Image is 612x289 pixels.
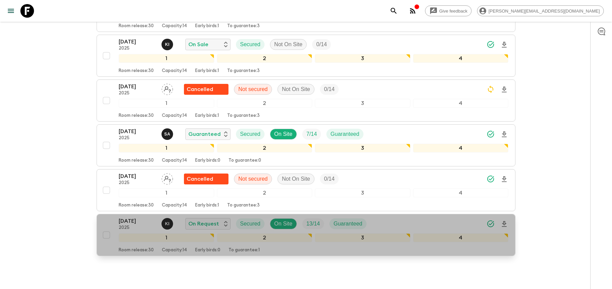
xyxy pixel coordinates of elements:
[217,233,312,242] div: 2
[236,39,265,50] div: Secured
[413,188,509,197] div: 4
[320,84,339,95] div: Trip Fill
[324,85,335,93] p: 0 / 14
[227,23,260,29] p: To guarantee: 3
[487,175,495,183] svg: Synced Successfully
[119,188,214,197] div: 1
[487,220,495,228] svg: Synced Successfully
[162,248,187,253] p: Capacity: 14
[162,158,187,163] p: Capacity: 14
[500,86,508,94] svg: Download Onboarding
[228,248,260,253] p: To guarantee: 1
[187,85,213,93] p: Cancelled
[97,124,515,166] button: [DATE]2025Samir AchahriGuaranteedSecuredOn SiteTrip FillGuaranteed1234Room release:30Capacity:14E...
[187,175,213,183] p: Cancelled
[240,220,260,228] p: Secured
[302,218,324,229] div: Trip Fill
[119,46,156,51] p: 2025
[315,233,410,242] div: 3
[195,68,219,74] p: Early birds: 1
[119,233,214,242] div: 1
[413,99,509,108] div: 4
[119,99,214,108] div: 1
[4,4,18,18] button: menu
[477,5,604,16] div: [PERSON_NAME][EMAIL_ADDRESS][DOMAIN_NAME]
[425,5,472,16] a: Give feedback
[161,39,174,50] button: KI
[270,218,297,229] div: On Site
[500,41,508,49] svg: Download Onboarding
[165,42,169,47] p: K I
[195,158,220,163] p: Early birds: 0
[164,131,170,137] p: S A
[119,180,156,186] p: 2025
[413,233,509,242] div: 4
[119,54,214,63] div: 1
[274,130,292,138] p: On Site
[277,174,314,184] div: Not On Site
[119,217,156,225] p: [DATE]
[413,54,509,63] div: 4
[500,220,508,228] svg: Download Onboarding
[277,84,314,95] div: Not On Site
[334,220,362,228] p: Guaranteed
[188,220,219,228] p: On Request
[119,68,154,74] p: Room release: 30
[161,86,173,91] span: Assign pack leader
[119,23,154,29] p: Room release: 30
[161,220,174,225] span: Khaled Ingrioui
[188,40,208,49] p: On Sale
[487,40,495,49] svg: Synced Successfully
[119,83,156,91] p: [DATE]
[97,35,515,77] button: [DATE]2025Khaled IngriouiOn SaleSecuredNot On SiteTrip Fill1234Room release:30Capacity:14Early bi...
[161,175,173,181] span: Assign pack leader
[274,220,292,228] p: On Site
[315,54,410,63] div: 3
[413,144,509,152] div: 4
[306,130,317,138] p: 7 / 14
[228,158,261,163] p: To guarantee: 0
[500,175,508,183] svg: Download Onboarding
[227,203,260,208] p: To guarantee: 3
[315,99,410,108] div: 3
[162,113,187,119] p: Capacity: 14
[97,214,515,256] button: [DATE]2025Khaled IngriouiOn RequestSecuredOn SiteTrip FillGuaranteed1234Room release:30Capacity:1...
[238,175,268,183] p: Not secured
[119,172,156,180] p: [DATE]
[236,129,265,140] div: Secured
[195,203,219,208] p: Early birds: 1
[217,54,312,63] div: 2
[436,8,471,14] span: Give feedback
[184,174,228,184] div: Unable to secure
[161,130,174,136] span: Samir Achahri
[162,203,187,208] p: Capacity: 14
[315,188,410,197] div: 3
[240,130,260,138] p: Secured
[119,127,156,136] p: [DATE]
[485,8,603,14] span: [PERSON_NAME][EMAIL_ADDRESS][DOMAIN_NAME]
[217,188,312,197] div: 2
[234,84,272,95] div: Not secured
[312,39,331,50] div: Trip Fill
[324,175,335,183] p: 0 / 14
[487,85,495,93] svg: Sync Required - Changes detected
[97,79,515,122] button: [DATE]2025Assign pack leaderUnable to secureNot securedNot On SiteTrip Fill1234Room release:30Cap...
[270,129,297,140] div: On Site
[161,41,174,46] span: Khaled Ingrioui
[161,128,174,140] button: SA
[119,248,154,253] p: Room release: 30
[316,40,327,49] p: 0 / 14
[234,174,272,184] div: Not secured
[188,130,221,138] p: Guaranteed
[119,144,214,152] div: 1
[274,40,303,49] p: Not On Site
[330,130,359,138] p: Guaranteed
[500,130,508,139] svg: Download Onboarding
[227,68,260,74] p: To guarantee: 3
[162,68,187,74] p: Capacity: 14
[306,220,320,228] p: 13 / 14
[217,99,312,108] div: 2
[217,144,312,152] div: 2
[184,84,228,95] div: Unable to secure
[162,23,187,29] p: Capacity: 14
